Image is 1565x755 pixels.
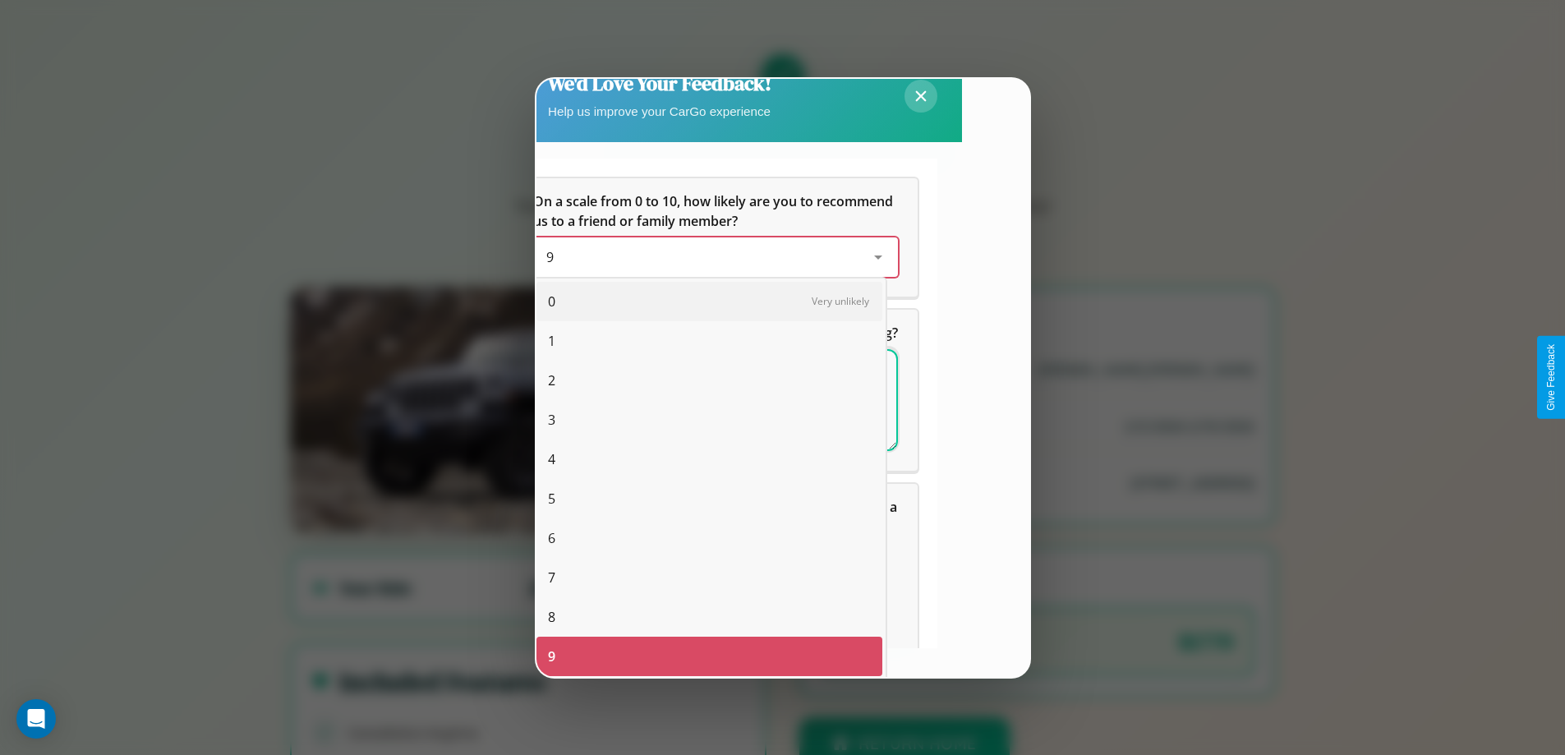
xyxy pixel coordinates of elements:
span: On a scale from 0 to 10, how likely are you to recommend us to a friend or family member? [533,192,896,230]
div: On a scale from 0 to 10, how likely are you to recommend us to a friend or family member? [533,237,898,277]
span: 1 [548,331,555,351]
div: 7 [536,558,882,597]
span: 0 [548,292,555,311]
span: Which of the following features do you value the most in a vehicle? [533,498,900,536]
div: Open Intercom Messenger [16,699,56,739]
span: 7 [548,568,555,587]
span: 5 [548,489,555,509]
div: 10 [536,676,882,716]
span: Very unlikely [812,294,869,308]
div: 0 [536,282,882,321]
span: 9 [548,647,555,666]
div: Give Feedback [1545,344,1557,411]
span: 6 [548,528,555,548]
div: 3 [536,400,882,440]
span: 9 [546,248,554,266]
div: On a scale from 0 to 10, how likely are you to recommend us to a friend or family member? [513,178,918,297]
div: 8 [536,597,882,637]
div: 5 [536,479,882,518]
span: What can we do to make your experience more satisfying? [533,324,898,342]
div: 9 [536,637,882,676]
h5: On a scale from 0 to 10, how likely are you to recommend us to a friend or family member? [533,191,898,231]
span: 4 [548,449,555,469]
div: 6 [536,518,882,558]
span: 3 [548,410,555,430]
div: 4 [536,440,882,479]
span: 8 [548,607,555,627]
div: 1 [536,321,882,361]
span: 2 [548,371,555,390]
div: 2 [536,361,882,400]
p: Help us improve your CarGo experience [548,100,771,122]
h2: We'd Love Your Feedback! [548,70,771,97]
